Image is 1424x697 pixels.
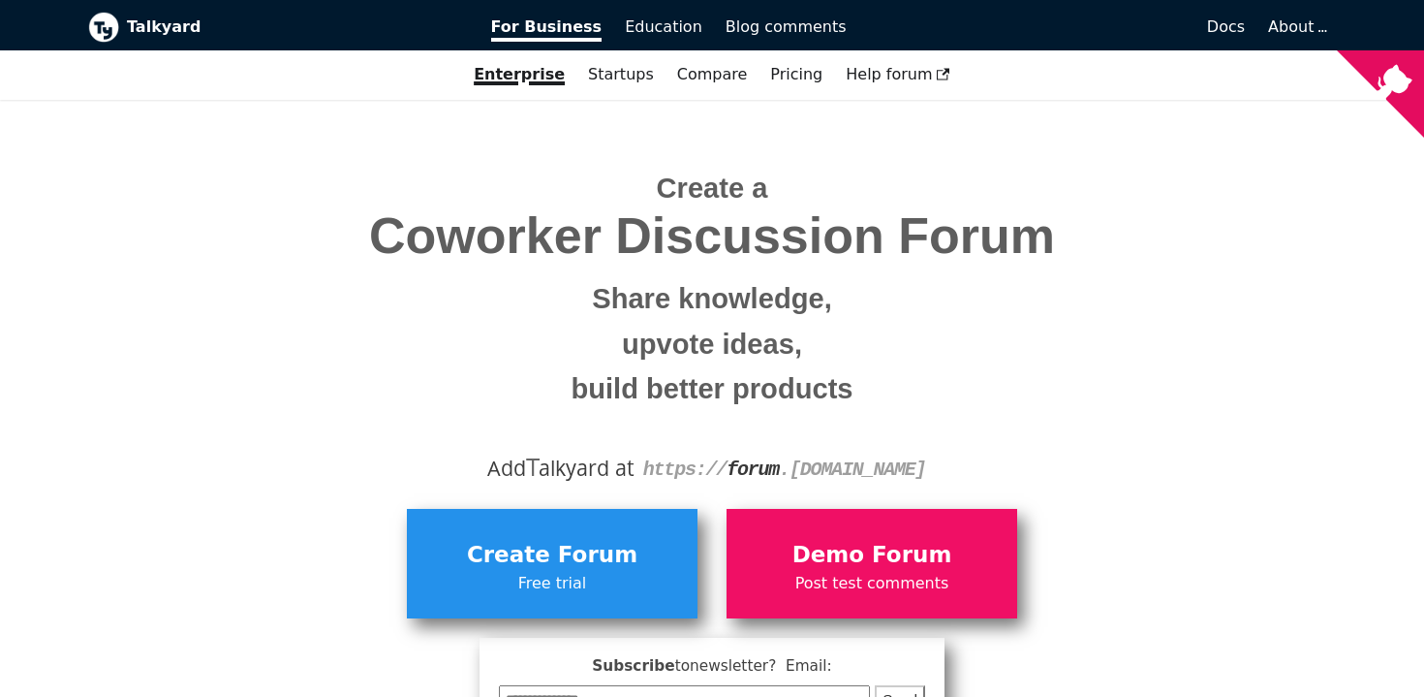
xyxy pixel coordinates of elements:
a: Talkyard logoTalkyard [88,12,464,43]
small: build better products [103,366,1321,412]
a: Blog comments [714,11,858,44]
span: Create Forum [417,537,688,574]
a: Enterprise [462,58,576,91]
span: Docs [1207,17,1245,36]
small: upvote ideas, [103,322,1321,367]
span: Coworker Discussion Forum [103,208,1321,264]
span: T [526,449,540,484]
strong: forum [727,459,779,481]
a: Education [613,11,714,44]
img: Talkyard logo [88,12,119,43]
small: Share knowledge, [103,276,1321,322]
a: Startups [576,58,666,91]
a: Compare [677,65,748,83]
span: to newsletter ? Email: [675,657,832,675]
span: Demo Forum [736,537,1007,574]
span: Free trial [417,571,688,596]
span: Education [625,17,702,36]
span: For Business [491,17,603,42]
a: Pricing [758,58,834,91]
a: For Business [480,11,614,44]
code: https:// . [DOMAIN_NAME] [643,459,926,481]
a: About [1268,17,1324,36]
a: Docs [858,11,1257,44]
b: Talkyard [127,15,464,40]
span: Subscribe [499,654,925,679]
span: Blog comments [726,17,847,36]
a: Create ForumFree trial [407,509,697,618]
span: Create a [657,173,768,204]
span: Post test comments [736,571,1007,596]
a: Help forum [834,58,962,91]
div: Add alkyard at [103,452,1321,485]
a: Demo ForumPost test comments [727,509,1017,618]
span: Help forum [846,65,950,83]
